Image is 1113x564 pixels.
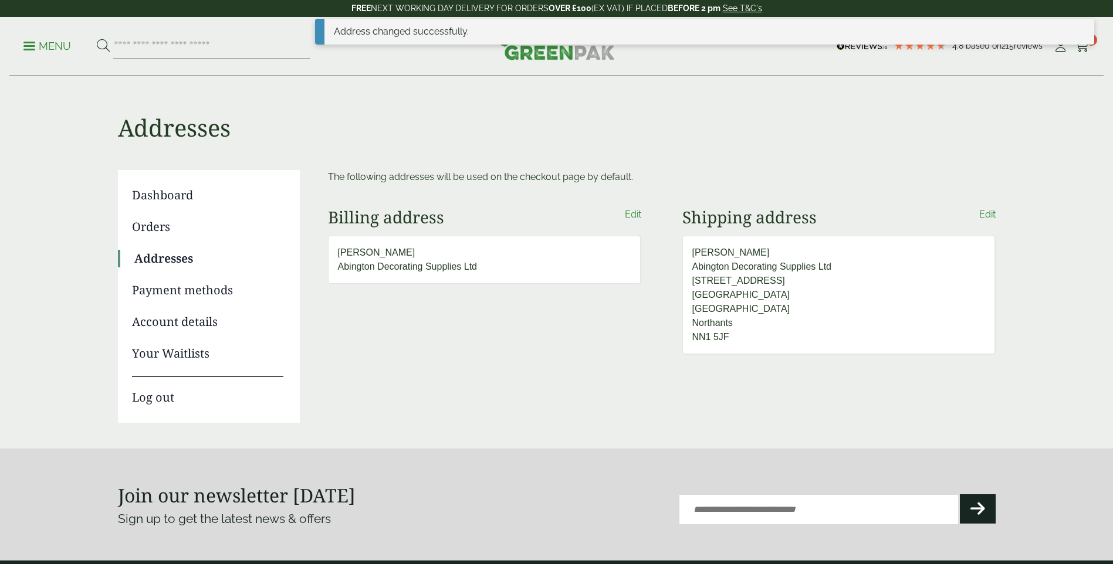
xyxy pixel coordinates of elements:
strong: Join our newsletter [DATE] [118,483,356,508]
strong: OVER £100 [549,4,591,13]
a: Edit [979,208,996,222]
address: [PERSON_NAME] Abington Decorating Supplies Ltd [328,236,641,284]
h1: Addresses [118,76,996,142]
a: Dashboard [132,186,283,204]
address: [PERSON_NAME] Abington Decorating Supplies Ltd [STREET_ADDRESS] [GEOGRAPHIC_DATA] [GEOGRAPHIC_DAT... [682,236,996,355]
p: Menu [23,39,71,53]
a: Log out [132,376,283,406]
a: Payment methods [132,281,283,299]
a: Your Waitlists [132,345,283,362]
a: Addresses [134,250,283,267]
p: The following addresses will be used on the checkout page by default. [328,170,996,184]
h3: Shipping address [682,208,817,227]
strong: BEFORE 2 pm [668,4,720,13]
p: Sign up to get the latest news & offers [118,509,513,528]
a: Account details [132,313,283,331]
a: See T&C's [723,4,762,13]
h3: Billing address [328,208,444,227]
a: Edit [625,208,641,222]
div: Address changed successfully. [315,19,1094,45]
a: Menu [23,39,71,51]
a: Orders [132,218,283,236]
strong: FREE [351,4,371,13]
